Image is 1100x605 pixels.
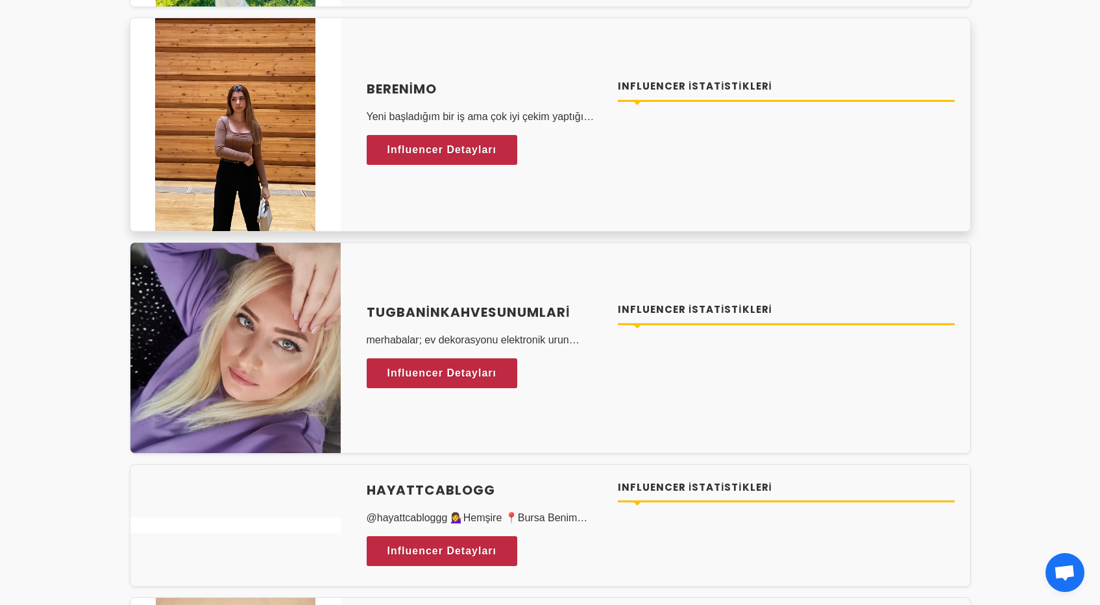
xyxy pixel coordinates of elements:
[387,541,497,561] span: Influencer Detayları
[618,79,955,94] h4: Influencer İstatistikleri
[367,135,518,165] a: Influencer Detayları
[367,302,603,322] a: tugbaninkahvesunumlari
[387,140,497,160] span: Influencer Detayları
[367,510,603,526] p: @hayattcabloggg 💁‍♀️Hemşire 📍Bursa Benim serüvenim💫 İndirimler| Düzen| Temizlik💫 Mağaza turları💫 ...
[367,358,518,388] a: Influencer Detayları
[367,536,518,566] a: Influencer Detayları
[367,79,603,99] a: Berenimo
[367,480,603,500] a: hayattcablogg
[367,109,603,125] p: Yeni başladığım bir iş ama çok iyi çekim yaptığımı düşünüyorum, influencerlık benim işim olacak :)
[367,332,603,348] p: merhabalar; ev dekorasyonu elektronik urun tanitimi sofra sunumu aksesuar kiyafet ayakkabi taniti...
[1045,553,1084,592] a: Açık sohbet
[618,480,955,495] h4: Influencer İstatistikleri
[387,364,497,383] span: Influencer Detayları
[618,302,955,317] h4: Influencer İstatistikleri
